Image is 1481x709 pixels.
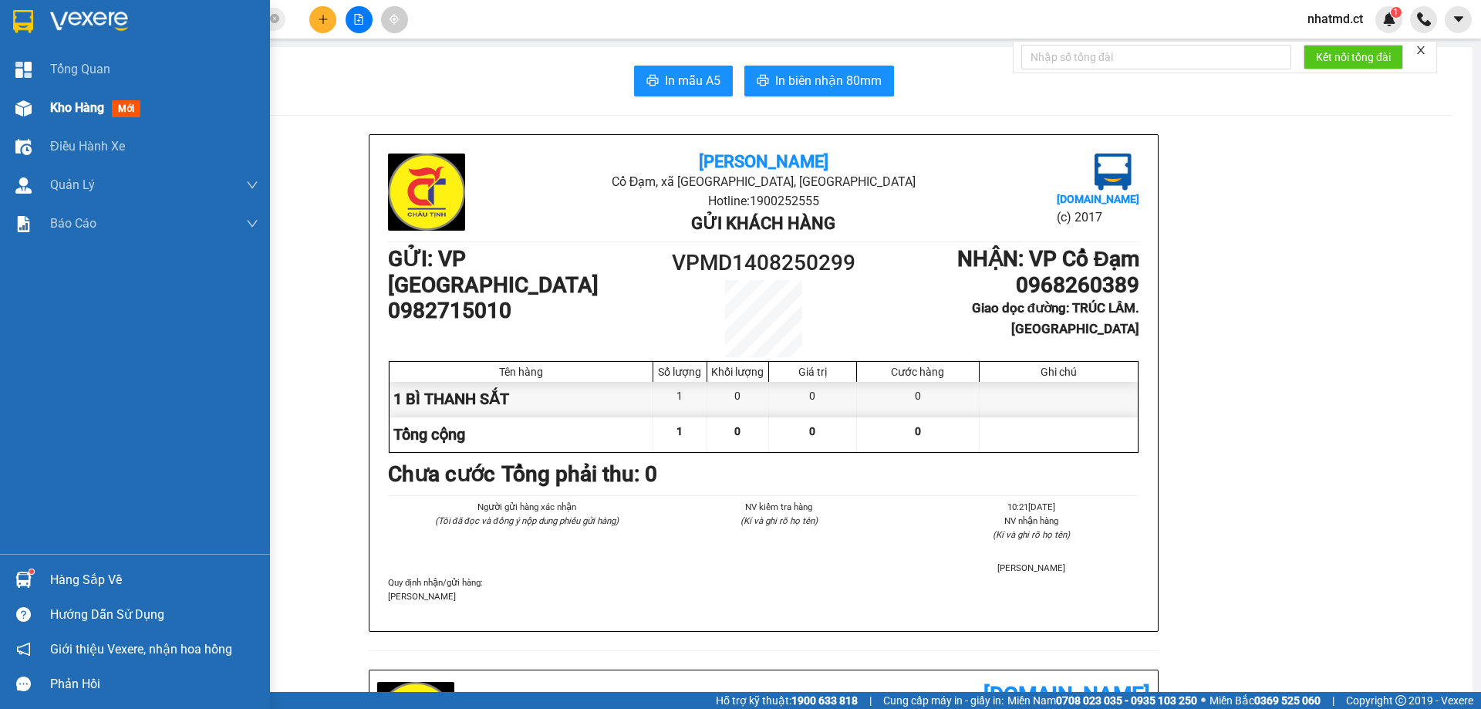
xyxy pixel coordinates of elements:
[734,425,740,437] span: 0
[1417,12,1431,26] img: phone-icon
[858,272,1139,299] h1: 0968260389
[246,179,258,191] span: down
[144,57,645,76] li: Hotline: 1900252555
[657,366,703,378] div: Số lượng
[1395,695,1406,706] span: copyright
[112,100,140,117] span: mới
[924,500,1139,514] li: 10:21[DATE]
[1415,45,1426,56] span: close
[381,6,408,33] button: aim
[501,461,657,487] b: Tổng phải thu: 0
[50,569,258,592] div: Hàng sắp về
[634,66,733,96] button: printerIn mẫu A5
[388,246,599,298] b: GỬI : VP [GEOGRAPHIC_DATA]
[744,66,894,96] button: printerIn biên nhận 80mm
[29,569,34,574] sup: 1
[707,382,769,417] div: 0
[869,692,872,709] span: |
[15,572,32,588] img: warehouse-icon
[270,12,279,27] span: close-circle
[883,692,1004,709] span: Cung cấp máy in - giấy in:
[716,692,858,709] span: Hỗ trợ kỹ thuật:
[1391,7,1402,18] sup: 1
[1095,154,1132,191] img: logo.jpg
[393,366,649,378] div: Tên hàng
[1201,697,1206,704] span: ⚪️
[513,172,1014,191] li: Cổ Đạm, xã [GEOGRAPHIC_DATA], [GEOGRAPHIC_DATA]
[50,673,258,696] div: Phản hồi
[513,191,1014,211] li: Hotline: 1900252555
[791,694,858,707] strong: 1900 633 818
[972,300,1139,336] b: Giao dọc đường: TRÚC LÂM. [GEOGRAPHIC_DATA]
[773,366,852,378] div: Giá trị
[671,500,886,514] li: NV kiểm tra hàng
[676,425,683,437] span: 1
[699,152,828,171] b: [PERSON_NAME]
[388,461,495,487] b: Chưa cước
[1332,692,1334,709] span: |
[15,100,32,116] img: warehouse-icon
[924,561,1139,575] li: [PERSON_NAME]
[1452,12,1466,26] span: caret-down
[419,500,634,514] li: Người gửi hàng xác nhận
[983,366,1134,378] div: Ghi chú
[388,154,465,231] img: logo.jpg
[1295,9,1375,29] span: nhatmd.ct
[915,425,921,437] span: 0
[1209,692,1321,709] span: Miền Bắc
[15,139,32,155] img: warehouse-icon
[50,640,232,659] span: Giới thiệu Vexere, nhận hoa hồng
[270,14,279,23] span: close-circle
[15,177,32,194] img: warehouse-icon
[13,10,33,33] img: logo-vxr
[1056,694,1197,707] strong: 0708 023 035 - 0935 103 250
[775,71,882,90] span: In biên nhận 80mm
[1007,692,1197,709] span: Miền Nam
[740,515,818,526] i: (Kí và ghi rõ họ tên)
[957,246,1139,272] b: NHẬN : VP Cổ Đạm
[50,59,110,79] span: Tổng Quan
[16,642,31,657] span: notification
[809,425,815,437] span: 0
[993,529,1070,540] i: (Kí và ghi rõ họ tên)
[15,62,32,78] img: dashboard-icon
[924,514,1139,528] li: NV nhận hàng
[15,216,32,232] img: solution-icon
[1057,208,1139,227] li: (c) 2017
[389,14,400,25] span: aim
[1057,193,1139,205] b: [DOMAIN_NAME]
[388,576,1139,603] div: Quy định nhận/gửi hàng :
[665,71,720,90] span: In mẫu A5
[50,137,125,156] span: Điều hành xe
[857,382,980,417] div: 0
[769,382,857,417] div: 0
[309,6,336,33] button: plus
[435,515,619,526] i: (Tôi đã đọc và đồng ý nộp dung phiếu gửi hàng)
[646,74,659,89] span: printer
[50,175,95,194] span: Quản Lý
[19,112,230,164] b: GỬI : VP [GEOGRAPHIC_DATA]
[1393,7,1398,18] span: 1
[1382,12,1396,26] img: icon-new-feature
[246,218,258,230] span: down
[346,6,373,33] button: file-add
[983,682,1150,707] b: [DOMAIN_NAME]
[50,100,104,115] span: Kho hàng
[1254,694,1321,707] strong: 0369 525 060
[691,214,835,233] b: Gửi khách hàng
[861,366,975,378] div: Cước hàng
[1445,6,1472,33] button: caret-down
[50,603,258,626] div: Hướng dẫn sử dụng
[16,607,31,622] span: question-circle
[1021,45,1291,69] input: Nhập số tổng đài
[390,382,653,417] div: 1 BÌ THANH SẮT
[388,589,1139,603] p: [PERSON_NAME]
[757,74,769,89] span: printer
[318,14,329,25] span: plus
[144,38,645,57] li: Cổ Đạm, xã [GEOGRAPHIC_DATA], [GEOGRAPHIC_DATA]
[711,366,764,378] div: Khối lượng
[353,14,364,25] span: file-add
[1304,45,1403,69] button: Kết nối tổng đài
[19,19,96,96] img: logo.jpg
[50,214,96,233] span: Báo cáo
